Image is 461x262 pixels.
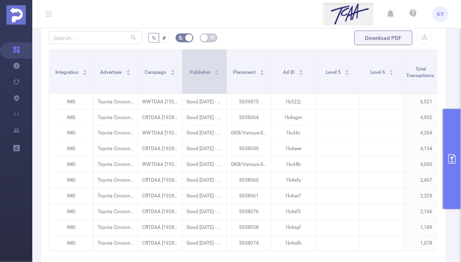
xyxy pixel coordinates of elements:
[271,126,315,141] p: 1bcl4c
[94,126,138,141] p: Toyota Cincinnati [4291]
[152,35,156,41] span: %
[94,157,138,172] p: Toyota Cincinnati [4291]
[326,69,342,75] span: Level 5
[214,69,219,71] i: icon: caret-up
[138,157,182,172] p: WWTDAA [192861]
[437,6,444,22] span: KY
[345,72,349,74] i: icon: caret-down
[404,220,448,235] p: 1,189
[138,204,182,220] p: CRTDAA [192860]
[271,110,315,125] p: 1b4sgm
[354,31,413,45] button: Download PDF
[49,141,93,157] p: IMG
[404,189,448,204] p: 2,329
[389,69,394,71] i: icon: caret-up
[271,141,315,157] p: 1b4see
[260,72,264,74] i: icon: caret-down
[404,126,448,141] p: 4,264
[171,69,175,71] i: icon: caret-up
[271,173,315,188] p: 1b4sfs
[49,157,93,172] p: IMG
[49,126,93,141] p: IMG
[345,69,349,71] i: icon: caret-up
[227,173,271,188] p: 5038060
[271,204,315,220] p: 1b4sf5
[49,110,93,125] p: IMG
[271,94,315,109] p: 1b522j
[55,69,80,75] span: Integration
[94,236,138,251] p: Toyota Cincinnati [4291]
[271,220,315,235] p: 1b4sgf
[49,204,93,220] p: IMG
[389,69,394,73] div: Sort
[260,69,264,73] div: Sort
[227,126,271,141] p: GKB/Various-SEA-GKBPremiumSports|100%CTV-:30/:15-CTV [4877691]
[227,141,271,157] p: 5038059
[138,173,182,188] p: CRTDAA [192860]
[182,110,226,125] p: Good [DATE] - ESPN [7206]
[145,69,168,75] span: Campaign
[404,141,448,157] p: 4,154
[404,204,448,220] p: 2,166
[214,72,219,74] i: icon: caret-down
[94,94,138,109] p: Toyota Cincinnati [4291]
[404,110,448,125] p: 4,902
[271,189,315,204] p: 1b4se7
[138,189,182,204] p: CRTDAA [192860]
[182,173,226,188] p: Good [DATE] - ESPN [7206]
[271,236,315,251] p: 1b4sdh
[227,157,271,172] p: GKB/Various-SEA-GKBPremiumSports|100%CTV-:30/:15-CTV [4877691]
[138,126,182,141] p: WWTDAA [192861]
[94,189,138,204] p: Toyota Cincinnati [4291]
[227,204,271,220] p: 5038076
[227,189,271,204] p: 5038061
[126,69,131,71] i: icon: caret-up
[83,72,87,74] i: icon: caret-down
[138,110,182,125] p: CRTDAA [192860]
[162,35,166,41] span: #
[94,141,138,157] p: Toyota Cincinnati [4291]
[283,69,296,75] span: Ad ID
[233,69,257,75] span: Placement
[271,157,315,172] p: 1bcl4b
[407,66,436,78] span: Total Transactions
[138,236,182,251] p: CRTDAA [192860]
[171,72,175,74] i: icon: caret-down
[82,69,87,73] div: Sort
[182,141,226,157] p: Good [DATE] - ESPN [7206]
[182,189,226,204] p: Good [DATE] - ESPN [7206]
[182,157,226,172] p: Good [DATE] - ESPN [7206]
[182,204,226,220] p: Good [DATE] - ESPN [7206]
[182,236,226,251] p: Good [DATE] - ESPN [7206]
[6,5,26,25] img: Protected Media
[49,94,93,109] p: IMG
[182,220,226,235] p: Good [DATE] - ESPN [7206]
[404,94,448,109] p: 6,521
[49,31,142,44] input: Search...
[138,141,182,157] p: CRTDAA [192860]
[94,173,138,188] p: Toyota Cincinnati [4291]
[260,69,264,71] i: icon: caret-up
[126,72,131,74] i: icon: caret-down
[182,94,226,109] p: Good [DATE] - ESPN [7206]
[94,204,138,220] p: Toyota Cincinnati [4291]
[101,69,124,75] span: Advertiser
[138,94,182,109] p: WWTDAA [192861]
[299,69,303,71] i: icon: caret-up
[94,220,138,235] p: Toyota Cincinnati [4291]
[437,50,448,94] i: Filter menu
[227,110,271,125] p: 5038064
[299,69,304,73] div: Sort
[190,69,212,75] span: Publisher
[182,126,226,141] p: Good [DATE] - ESPN [7206]
[49,220,93,235] p: IMG
[227,236,271,251] p: 5038074
[49,189,93,204] p: IMG
[299,72,303,74] i: icon: caret-down
[345,69,350,73] div: Sort
[389,72,394,74] i: icon: caret-down
[178,35,183,40] i: icon: bg-colors
[404,173,448,188] p: 2,407
[404,157,448,172] p: 4,000
[227,94,271,109] p: 5039875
